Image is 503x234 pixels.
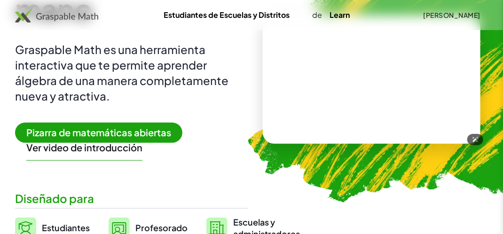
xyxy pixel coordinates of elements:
[156,6,297,23] a: Estudiantes de Escuelas y Distritos
[15,123,182,143] span: Pizarra de matemáticas abiertas
[423,11,480,19] font: [PERSON_NAME]
[156,9,357,21] div: de
[42,222,90,233] span: Estudiantes
[15,42,241,104] div: Graspable Math es una herramienta interactiva que te permite aprender álgebra de una manera compl...
[135,222,188,233] span: Profesorado
[26,141,142,154] button: Ver video de introducción
[322,6,357,23] a: Learn
[15,191,248,206] div: Diseñado para
[15,128,190,138] a: Pizarra de matemáticas abiertas
[416,7,488,23] button: [PERSON_NAME]
[301,44,442,115] video: What is this? This is dynamic math notation. Dynamic math notation plays a central role in how Gr...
